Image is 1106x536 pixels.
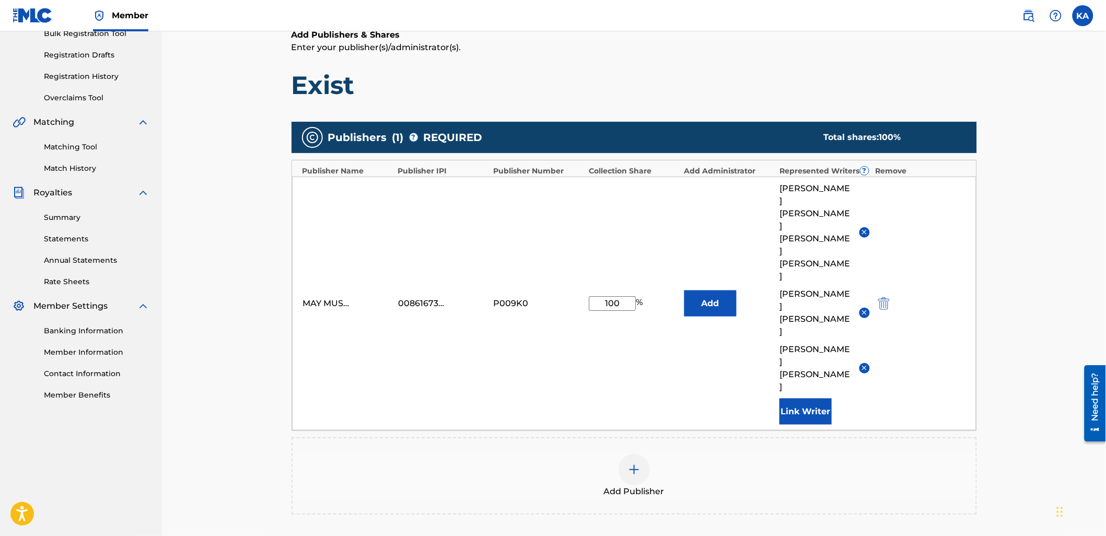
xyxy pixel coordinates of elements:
[44,142,149,153] a: Matching Tool
[302,166,393,177] div: Publisher Name
[13,8,53,23] img: MLC Logo
[684,290,737,317] button: Add
[44,71,149,82] a: Registration History
[1057,496,1063,528] div: Drag
[860,167,869,175] span: ?
[1045,5,1066,26] div: Help
[137,116,149,129] img: expand
[1022,9,1035,22] img: search
[780,166,870,177] div: Represented Writers
[292,69,977,101] h1: Exist
[1073,5,1093,26] div: User Menu
[44,347,149,358] a: Member Information
[589,166,679,177] div: Collection Share
[44,255,149,266] a: Annual Statements
[44,50,149,61] a: Registration Drafts
[1054,486,1106,536] iframe: Chat Widget
[424,130,483,145] span: REQUIRED
[13,300,25,312] img: Member Settings
[1050,9,1062,22] img: help
[1018,5,1039,26] a: Public Search
[112,9,148,21] span: Member
[13,187,25,199] img: Royalties
[292,41,977,54] p: Enter your publisher(s)/administrator(s).
[137,187,149,199] img: expand
[824,131,956,144] div: Total shares:
[493,166,584,177] div: Publisher Number
[44,276,149,287] a: Rate Sheets
[33,300,108,312] span: Member Settings
[44,163,149,174] a: Match History
[398,166,488,177] div: Publisher IPI
[44,325,149,336] a: Banking Information
[93,9,106,22] img: Top Rightsholder
[860,309,868,317] img: remove-from-list-button
[44,92,149,103] a: Overclaims Tool
[860,228,868,236] img: remove-from-list-button
[33,116,74,129] span: Matching
[878,297,890,310] img: 12a2ab48e56ec057fbd8.svg
[684,166,775,177] div: Add Administrator
[328,130,387,145] span: Publishers
[1077,361,1106,445] iframe: Resource Center
[44,212,149,223] a: Summary
[13,116,26,129] img: Matching
[779,399,832,425] button: Link Writer
[292,29,977,41] h6: Add Publishers & Shares
[879,132,901,142] span: 100 %
[306,131,319,144] img: publishers
[604,485,665,498] span: Add Publisher
[44,234,149,244] a: Statements
[876,166,966,177] div: Remove
[410,133,418,142] span: ?
[779,288,852,338] span: [PERSON_NAME] [PERSON_NAME]
[860,364,868,372] img: remove-from-list-button
[779,182,852,283] span: [PERSON_NAME] [PERSON_NAME] [PERSON_NAME] [PERSON_NAME]
[137,300,149,312] img: expand
[44,390,149,401] a: Member Benefits
[636,296,645,311] span: %
[44,28,149,39] a: Bulk Registration Tool
[628,463,641,476] img: add
[392,130,404,145] span: ( 1 )
[33,187,72,199] span: Royalties
[44,368,149,379] a: Contact Information
[779,343,852,393] span: [PERSON_NAME] [PERSON_NAME]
